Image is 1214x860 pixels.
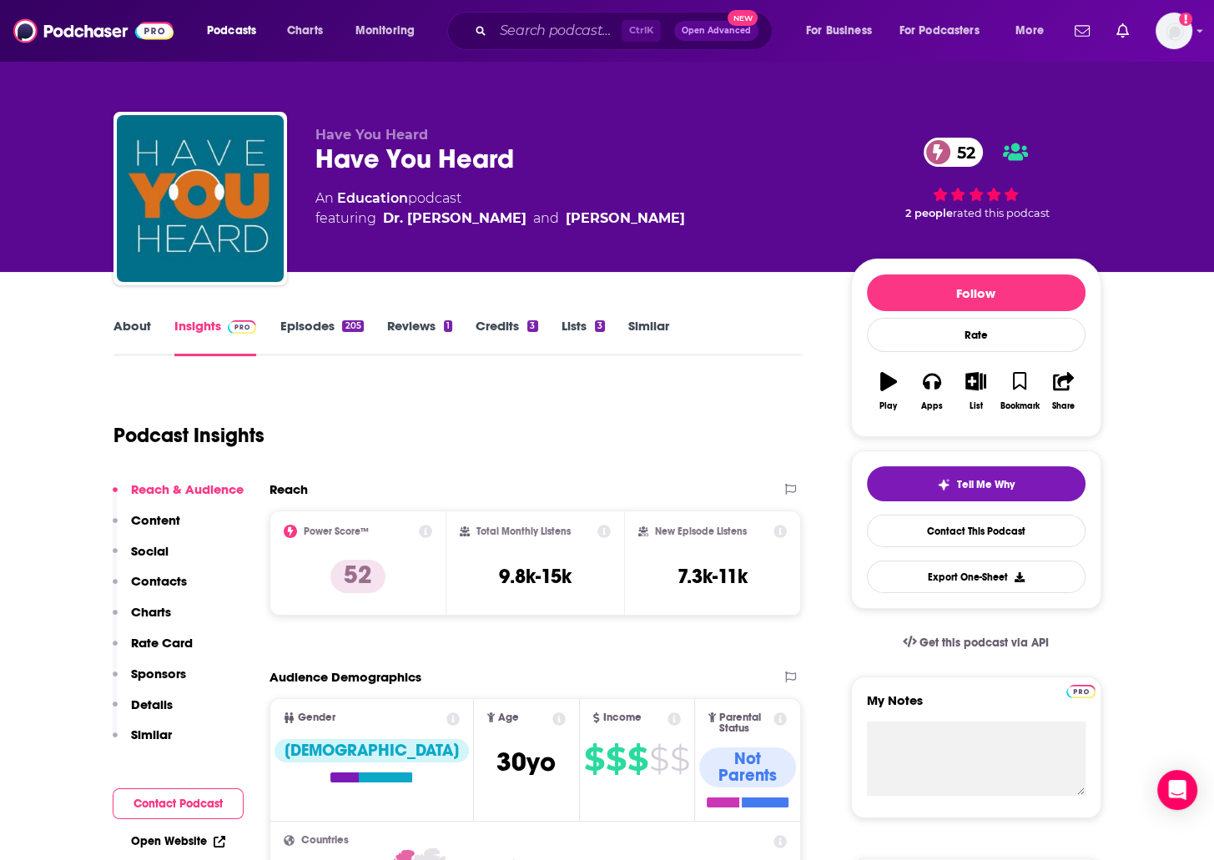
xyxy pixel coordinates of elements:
button: Contacts [113,573,187,604]
a: Contact This Podcast [867,515,1086,547]
a: Show notifications dropdown [1068,17,1096,45]
div: 3 [527,320,537,332]
button: Open AdvancedNew [674,21,758,41]
a: Charts [276,18,333,44]
svg: Add a profile image [1179,13,1192,26]
span: Have You Heard [315,127,428,143]
h3: 9.8k-15k [499,564,572,589]
div: 205 [342,320,363,332]
span: Podcasts [207,19,256,43]
a: Reviews1 [387,318,452,356]
p: Content [131,512,180,528]
a: 52 [924,138,984,167]
p: Rate Card [131,635,193,651]
span: 52 [940,138,984,167]
button: Export One-Sheet [867,561,1086,593]
img: Have You Heard [117,115,284,282]
span: Tell Me Why [957,478,1015,491]
span: Age [498,712,519,723]
span: 30 yo [496,746,556,778]
span: Gender [298,712,335,723]
p: 52 [330,560,385,593]
span: Income [603,712,642,723]
div: Search podcasts, credits, & more... [463,12,788,50]
button: Apps [910,361,954,421]
p: Social [131,543,169,559]
span: rated this podcast [953,207,1050,219]
img: tell me why sparkle [937,478,950,491]
h2: Audience Demographics [269,669,421,685]
button: Follow [867,274,1086,311]
a: Education [337,190,408,206]
button: Play [867,361,910,421]
button: List [954,361,997,421]
span: For Podcasters [899,19,980,43]
span: Open Advanced [682,27,751,35]
div: Rate [867,318,1086,352]
a: Credits3 [476,318,537,356]
span: and [533,209,559,229]
button: Rate Card [113,635,193,666]
a: Lists3 [562,318,605,356]
div: Bookmark [1000,401,1039,411]
h1: Podcast Insights [113,423,264,448]
div: Share [1052,401,1075,411]
button: Details [113,697,173,727]
p: Sponsors [131,666,186,681]
button: open menu [344,18,436,44]
button: Charts [113,604,171,635]
h2: Total Monthly Listens [476,526,571,537]
div: Apps [921,401,943,411]
a: About [113,318,151,356]
button: open menu [1004,18,1065,44]
span: 2 people [905,207,953,219]
button: open menu [889,18,1004,44]
button: Reach & Audience [113,481,244,512]
div: [PERSON_NAME] [566,209,685,229]
h2: Reach [269,481,308,497]
button: Social [113,543,169,574]
button: Show profile menu [1156,13,1192,49]
a: Show notifications dropdown [1110,17,1136,45]
p: Contacts [131,573,187,589]
span: $ [649,746,668,772]
button: Similar [113,727,172,757]
div: Not Parents [699,747,797,787]
img: Podchaser Pro [228,320,257,334]
span: New [728,10,758,26]
h2: New Episode Listens [655,526,747,537]
img: User Profile [1156,13,1192,49]
a: Episodes205 [280,318,363,356]
span: Monitoring [355,19,415,43]
div: Open Intercom Messenger [1157,770,1197,810]
div: List [970,401,983,411]
img: Podchaser - Follow, Share and Rate Podcasts [13,15,174,47]
div: An podcast [315,189,685,229]
button: tell me why sparkleTell Me Why [867,466,1086,501]
span: Countries [301,835,349,846]
span: Logged in as RobinBectel [1156,13,1192,49]
button: Share [1041,361,1085,421]
div: 3 [595,320,605,332]
button: open menu [794,18,893,44]
p: Reach & Audience [131,481,244,497]
div: 1 [444,320,452,332]
span: More [1015,19,1044,43]
p: Charts [131,604,171,620]
span: $ [606,746,626,772]
img: Podchaser Pro [1066,685,1096,698]
div: Dr. [PERSON_NAME] [383,209,526,229]
button: Bookmark [998,361,1041,421]
a: Pro website [1066,682,1096,698]
label: My Notes [867,692,1086,722]
span: $ [584,746,604,772]
h3: 7.3k-11k [678,564,748,589]
button: Content [113,512,180,543]
p: Details [131,697,173,712]
a: Get this podcast via API [889,622,1063,663]
a: InsightsPodchaser Pro [174,318,257,356]
span: Charts [287,19,323,43]
span: Ctrl K [622,20,661,42]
